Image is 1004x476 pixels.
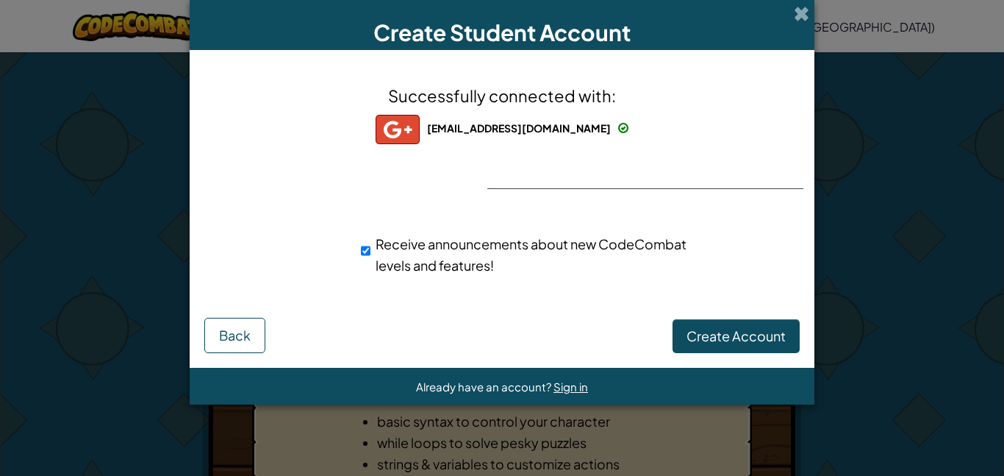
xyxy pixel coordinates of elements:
span: Successfully connected with: [388,85,616,106]
span: Already have an account? [416,380,553,394]
input: Receive announcements about new CodeCombat levels and features! [361,236,370,266]
span: Create Account [686,327,786,344]
span: Back [219,327,251,344]
button: Create Account [673,319,800,353]
span: [EMAIL_ADDRESS][DOMAIN_NAME] [427,121,611,135]
img: gplus_small.png [376,115,420,144]
button: Back [204,318,265,353]
span: Create Student Account [373,18,631,46]
a: Sign in [553,380,588,394]
span: Receive announcements about new CodeCombat levels and features! [376,235,686,274]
